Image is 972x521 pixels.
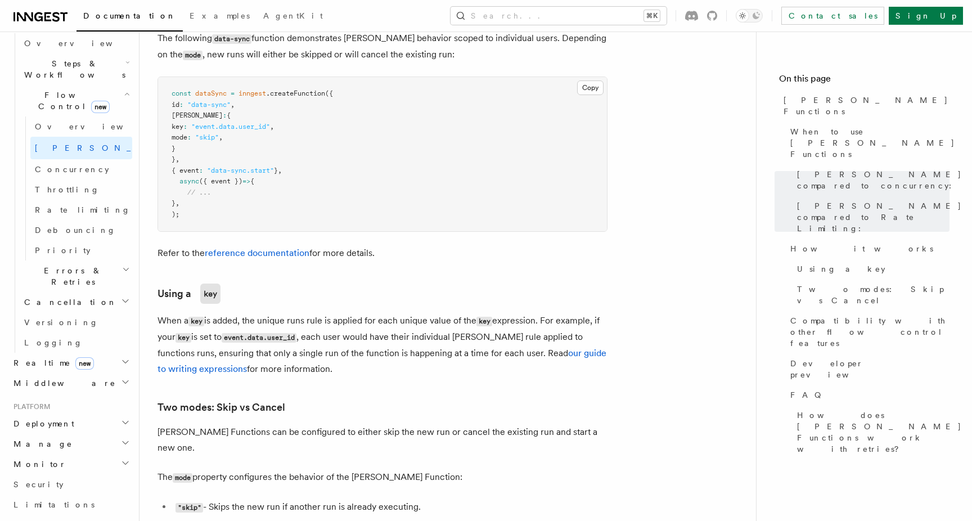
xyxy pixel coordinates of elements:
span: new [75,357,94,370]
span: AgentKit [263,11,323,20]
code: key [200,284,220,304]
span: Debouncing [35,226,116,235]
span: async [179,177,199,185]
span: [PERSON_NAME] [35,143,200,152]
button: Monitor [9,454,132,474]
span: How does [PERSON_NAME] Functions work with retries? [797,410,962,455]
a: Developer preview [786,353,949,385]
span: FAQ [790,389,827,401]
span: Examples [190,11,250,20]
div: Inngest Functions [9,33,132,353]
a: AgentKit [256,3,330,30]
button: Toggle dark mode [736,9,763,23]
button: Search...⌘K [451,7,667,25]
code: event.data.user_id [222,333,296,343]
span: => [242,177,250,185]
code: mode [183,51,202,60]
a: [PERSON_NAME] compared to concurrency: [793,164,949,196]
span: Rate limiting [35,205,130,214]
li: - Skips the new run if another run is already executing. [172,499,607,515]
span: Versioning [24,318,98,327]
span: Logging [24,338,83,347]
a: How it works [786,239,949,259]
span: Middleware [9,378,116,389]
span: .createFunction [266,89,325,97]
span: } [274,167,278,174]
code: mode [173,473,192,483]
a: Two modes: Skip vs Cancel [157,399,285,415]
span: Deployment [9,418,74,429]
span: [PERSON_NAME] compared to concurrency: [797,169,962,191]
code: key [476,317,492,326]
span: Realtime [9,357,94,369]
span: Security [13,480,64,489]
span: Limitations [13,500,94,509]
span: mode [172,133,187,141]
button: Flow Controlnew [20,85,132,116]
a: Contact sales [781,7,884,25]
span: "event.data.user_id" [191,123,270,131]
code: key [188,317,204,326]
span: new [91,101,110,113]
button: Deployment [9,414,132,434]
span: : [223,111,227,119]
a: Debouncing [30,220,132,240]
span: Flow Control [20,89,124,112]
span: When to use [PERSON_NAME] Functions [790,126,955,160]
span: { event [172,167,199,174]
span: ({ event }) [199,177,242,185]
span: id [172,101,179,109]
a: Examples [183,3,256,30]
span: How it works [790,243,933,254]
span: "data-sync" [187,101,231,109]
a: When to use [PERSON_NAME] Functions [786,122,949,164]
span: , [270,123,274,131]
p: The following function demonstrates [PERSON_NAME] behavior scoped to individual users. Depending ... [157,30,607,63]
a: How does [PERSON_NAME] Functions work with retries? [793,405,949,459]
code: data-sync [212,34,251,44]
span: Using a key [797,263,885,275]
span: Steps & Workflows [20,58,125,80]
span: : [179,101,183,109]
span: Two modes: Skip vs Cancel [797,284,949,306]
code: "skip" [175,503,203,513]
a: Limitations [9,495,132,515]
a: [PERSON_NAME] Functions [779,90,949,122]
span: , [231,101,235,109]
a: Overview [30,116,132,137]
span: Errors & Retries [20,265,122,288]
a: FAQ [786,385,949,405]
a: Compatibility with other flow control features [786,311,949,353]
span: , [175,155,179,163]
a: Rate limiting [30,200,132,220]
code: key [175,333,191,343]
a: Concurrency [30,159,132,179]
span: ({ [325,89,333,97]
a: Versioning [20,312,132,333]
a: Documentation [76,3,183,32]
a: Throttling [30,179,132,200]
span: Overview [35,122,151,131]
span: Compatibility with other flow control features [790,315,949,349]
a: Logging [20,333,132,353]
span: Cancellation [20,297,117,308]
p: [PERSON_NAME] Functions can be configured to either skip the new run or cancel the existing run a... [157,424,607,456]
span: // ... [187,188,211,196]
button: Manage [9,434,132,454]
a: Using akey [157,284,220,304]
h4: On this page [779,72,949,90]
span: Developer preview [790,358,949,380]
a: Sign Up [889,7,963,25]
button: Realtimenew [9,353,132,373]
p: When a is added, the unique runs rule is applied for each unique value of the expression. For exa... [157,313,607,377]
button: Cancellation [20,292,132,312]
span: , [278,167,282,174]
div: Flow Controlnew [20,116,132,260]
button: Errors & Retries [20,260,132,292]
span: : [187,133,191,141]
span: inngest [238,89,266,97]
span: { [250,177,254,185]
span: = [231,89,235,97]
span: } [172,155,175,163]
span: } [172,145,175,152]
